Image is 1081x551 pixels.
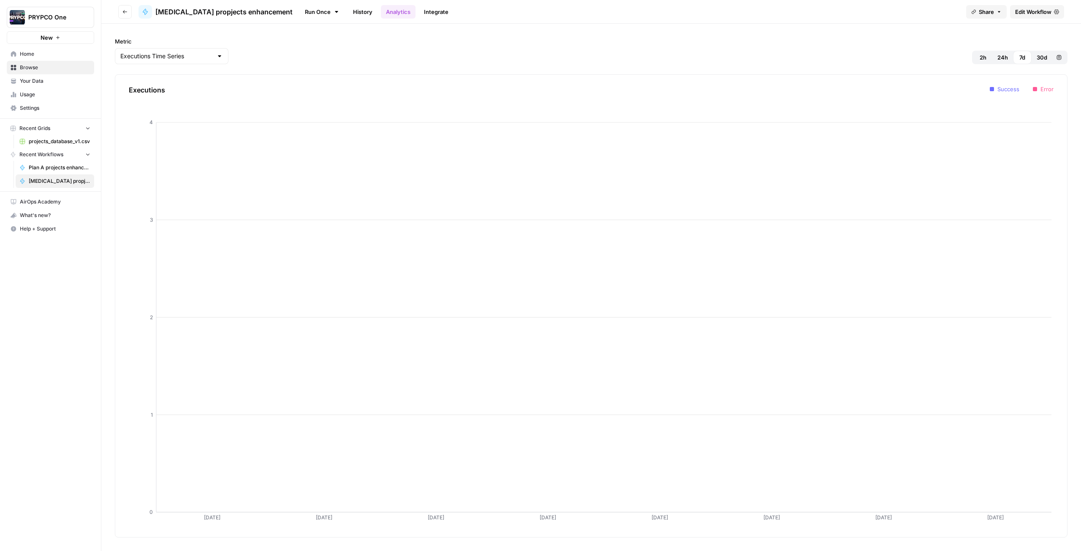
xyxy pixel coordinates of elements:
[16,135,94,148] a: projects_database_v1.csv
[7,209,94,222] button: What's new?
[16,174,94,188] a: [MEDICAL_DATA] propjects enhancement
[20,50,90,58] span: Home
[155,7,293,17] span: [MEDICAL_DATA] propjects enhancement
[7,61,94,74] a: Browse
[41,33,53,42] span: New
[28,13,79,22] span: PRYPCO One
[987,514,1004,521] tspan: [DATE]
[652,514,668,521] tspan: [DATE]
[974,51,992,64] button: 2h
[19,125,50,132] span: Recent Grids
[428,514,444,521] tspan: [DATE]
[419,5,454,19] a: Integrate
[7,31,94,44] button: New
[115,37,228,46] label: Metric
[979,8,994,16] span: Share
[139,5,293,19] a: [MEDICAL_DATA] propjects enhancement
[150,217,153,223] tspan: 3
[20,198,90,206] span: AirOps Academy
[7,47,94,61] a: Home
[149,119,153,125] tspan: 4
[348,5,378,19] a: History
[149,509,153,515] tspan: 0
[7,7,94,28] button: Workspace: PRYPCO One
[316,514,332,521] tspan: [DATE]
[19,151,63,158] span: Recent Workflows
[7,101,94,115] a: Settings
[1019,53,1025,62] span: 7d
[29,164,90,171] span: Plan A projects enhancement (full content)
[120,52,213,60] input: Executions Time Series
[7,122,94,135] button: Recent Grids
[1032,51,1052,64] button: 30d
[150,314,153,320] tspan: 2
[20,64,90,71] span: Browse
[20,225,90,233] span: Help + Support
[7,88,94,101] a: Usage
[10,10,25,25] img: PRYPCO One Logo
[7,148,94,161] button: Recent Workflows
[763,514,780,521] tspan: [DATE]
[540,514,556,521] tspan: [DATE]
[1033,85,1054,93] li: Error
[997,53,1008,62] span: 24h
[1037,53,1047,62] span: 30d
[204,514,220,521] tspan: [DATE]
[151,412,153,418] tspan: 1
[16,161,94,174] a: Plan A projects enhancement (full content)
[29,138,90,145] span: projects_database_v1.csv
[299,5,345,19] a: Run Once
[1015,8,1051,16] span: Edit Workflow
[7,222,94,236] button: Help + Support
[1010,5,1064,19] a: Edit Workflow
[7,74,94,88] a: Your Data
[7,195,94,209] a: AirOps Academy
[20,77,90,85] span: Your Data
[875,514,892,521] tspan: [DATE]
[980,53,986,62] span: 2h
[381,5,416,19] a: Analytics
[29,177,90,185] span: [MEDICAL_DATA] propjects enhancement
[992,51,1013,64] button: 24h
[20,104,90,112] span: Settings
[990,85,1019,93] li: Success
[966,5,1007,19] button: Share
[20,91,90,98] span: Usage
